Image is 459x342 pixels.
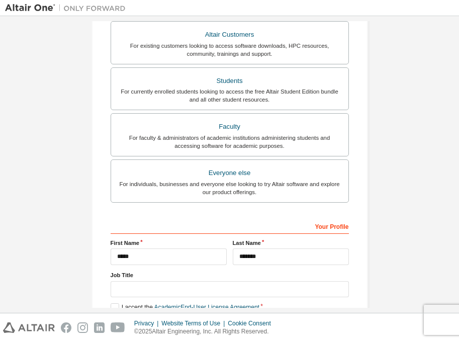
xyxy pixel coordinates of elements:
[117,42,342,58] div: For existing customers looking to access software downloads, HPC resources, community, trainings ...
[3,322,55,333] img: altair_logo.svg
[233,239,349,247] label: Last Name
[111,322,125,333] img: youtube.svg
[117,134,342,150] div: For faculty & administrators of academic institutions administering students and accessing softwa...
[94,322,105,333] img: linkedin.svg
[154,304,259,311] a: Academic End-User License Agreement
[134,319,161,327] div: Privacy
[117,120,342,134] div: Faculty
[111,271,349,279] label: Job Title
[117,88,342,104] div: For currently enrolled students looking to access the free Altair Student Edition bundle and all ...
[111,218,349,234] div: Your Profile
[228,319,277,327] div: Cookie Consent
[5,3,131,13] img: Altair One
[117,166,342,180] div: Everyone else
[161,319,228,327] div: Website Terms of Use
[111,303,259,312] label: I accept the
[111,239,227,247] label: First Name
[77,322,88,333] img: instagram.svg
[61,322,71,333] img: facebook.svg
[117,28,342,42] div: Altair Customers
[117,74,342,88] div: Students
[134,327,277,336] p: © 2025 Altair Engineering, Inc. All Rights Reserved.
[117,180,342,196] div: For individuals, businesses and everyone else looking to try Altair software and explore our prod...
